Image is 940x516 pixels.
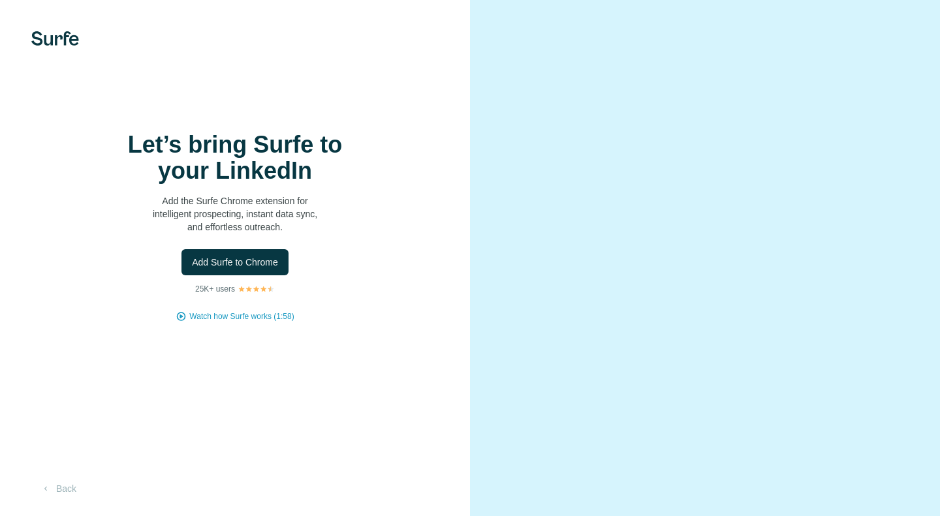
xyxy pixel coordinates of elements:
img: Surfe's logo [31,31,79,46]
img: Rating Stars [238,285,275,293]
span: Add Surfe to Chrome [192,256,278,269]
button: Add Surfe to Chrome [181,249,289,275]
button: Back [31,477,86,500]
p: Add the Surfe Chrome extension for intelligent prospecting, instant data sync, and effortless out... [104,194,366,234]
button: Watch how Surfe works (1:58) [189,311,294,322]
p: 25K+ users [195,283,235,295]
h1: Let’s bring Surfe to your LinkedIn [104,132,366,184]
